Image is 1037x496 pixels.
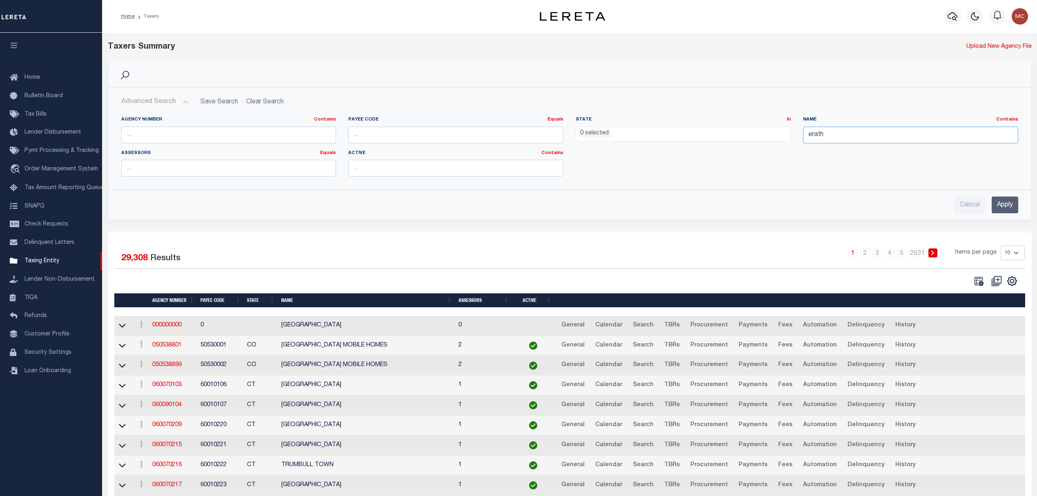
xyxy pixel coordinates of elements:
td: 1 [455,395,512,416]
a: 050538899 [152,362,182,368]
span: 29,308 [121,254,148,263]
i: travel_explore [10,164,23,175]
a: Payments [735,479,771,492]
span: Home [24,75,40,80]
a: General [558,339,588,352]
a: History [892,339,919,352]
a: Delinquency [844,339,888,352]
span: Check Requests [24,221,68,227]
td: 60010107 [197,395,244,416]
td: 0 [197,316,244,336]
a: Search [629,399,657,412]
a: Delinquency [844,419,888,432]
a: 4 [885,248,894,257]
span: Lender Non-Disbursement [24,277,95,282]
a: Search [629,359,657,372]
a: Procurement [687,399,732,412]
a: TBRs [661,479,683,492]
input: ... [348,160,563,177]
img: check-icon-green.svg [529,421,537,429]
a: 060070209 [152,422,182,428]
a: 3 [873,248,882,257]
label: Active [348,150,563,157]
input: ... [121,160,336,177]
a: TBRs [661,359,683,372]
a: Fees [774,359,796,372]
span: Pymt Processing & Tracking [24,148,99,154]
td: CO [244,355,278,375]
a: 5 [897,248,906,257]
a: Payments [735,419,771,432]
td: 60010222 [197,456,244,476]
span: SNAPQ [24,203,45,209]
a: Calendar [592,379,626,392]
a: 060070216 [152,462,182,468]
input: ... [121,127,336,143]
a: Contains [314,117,336,122]
td: CT [244,456,278,476]
a: History [892,379,919,392]
input: ... [348,127,563,143]
a: Fees [774,379,796,392]
a: Procurement [687,339,732,352]
td: [GEOGRAPHIC_DATA] [278,395,455,416]
a: Delinquency [844,439,888,452]
a: 060070103 [152,382,182,388]
td: CT [244,476,278,496]
a: Delinquency [844,399,888,412]
a: Fees [774,319,796,332]
a: 060090104 [152,402,182,408]
td: [GEOGRAPHIC_DATA] [278,436,455,456]
td: 2 [455,336,512,356]
span: Security Settings [24,350,71,355]
a: Procurement [687,419,732,432]
a: Delinquency [844,459,888,472]
a: 2931 [910,248,925,257]
td: CO [244,336,278,356]
a: Automation [799,479,841,492]
a: Calendar [592,359,626,372]
th: State: activate to sort column ascending [244,293,278,308]
a: History [892,479,919,492]
td: 60010106 [197,375,244,395]
a: TBRs [661,439,683,452]
a: Fees [774,399,796,412]
td: CT [244,375,278,395]
a: History [892,399,919,412]
span: Order Management System [24,166,98,172]
a: In [787,117,791,122]
a: Automation [799,399,841,412]
td: [GEOGRAPHIC_DATA] [278,375,455,395]
img: logo-dark.svg [540,12,605,21]
td: CT [244,416,278,436]
a: History [892,359,919,372]
input: ... [803,127,1018,143]
img: check-icon-green.svg [529,342,537,350]
a: Calendar [592,479,626,492]
td: 1 [455,456,512,476]
a: Search [629,439,657,452]
a: History [892,439,919,452]
a: TBRs [661,319,683,332]
td: 2 [455,355,512,375]
a: Automation [799,419,841,432]
img: check-icon-green.svg [529,401,537,409]
span: Refunds [24,313,47,319]
a: Procurement [687,359,732,372]
a: Calendar [592,399,626,412]
th: Name: activate to sort column ascending [278,293,455,308]
a: Automation [799,319,841,332]
a: Automation [799,459,841,472]
a: Fees [774,419,796,432]
a: Search [629,419,657,432]
a: History [892,319,919,332]
span: Bulletin Board [24,93,63,99]
th: Assessors: activate to sort column ascending [455,293,512,308]
a: General [558,419,588,432]
td: 50530001 [197,336,244,356]
th: Payee Code: activate to sort column ascending [197,293,244,308]
span: Tax Bills [24,112,47,117]
a: Fees [774,459,796,472]
a: TBRs [661,419,683,432]
a: Automation [799,359,841,372]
